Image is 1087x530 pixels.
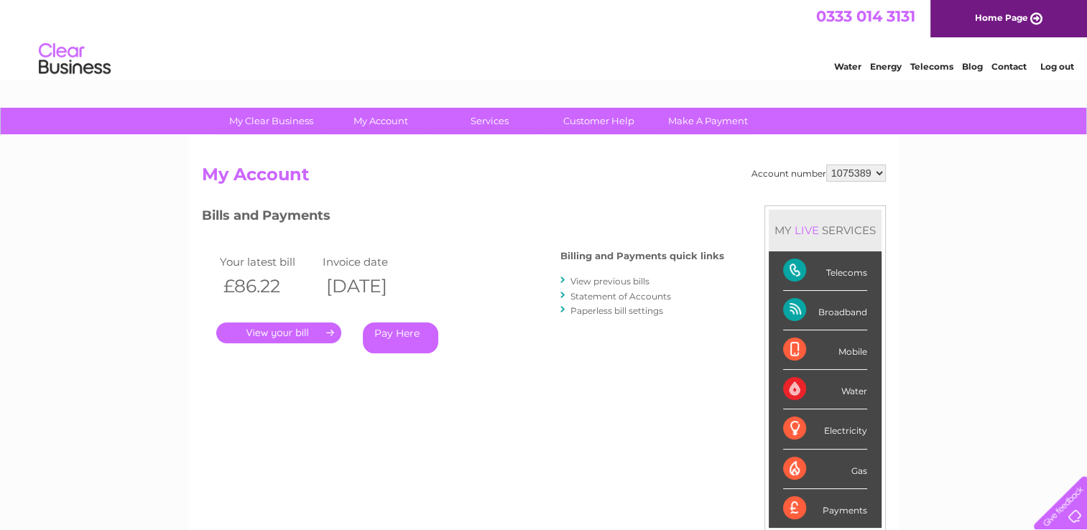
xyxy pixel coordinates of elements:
[321,108,440,134] a: My Account
[783,489,867,528] div: Payments
[1040,61,1073,72] a: Log out
[783,370,867,409] div: Water
[540,108,658,134] a: Customer Help
[783,330,867,370] div: Mobile
[319,271,422,301] th: [DATE]
[570,305,663,316] a: Paperless bill settings
[202,205,724,231] h3: Bills and Payments
[212,108,330,134] a: My Clear Business
[560,251,724,261] h4: Billing and Payments quick links
[205,8,884,70] div: Clear Business is a trading name of Verastar Limited (registered in [GEOGRAPHIC_DATA] No. 3667643...
[319,252,422,271] td: Invoice date
[962,61,983,72] a: Blog
[816,7,915,25] a: 0333 014 3131
[783,291,867,330] div: Broadband
[910,61,953,72] a: Telecoms
[792,223,822,237] div: LIVE
[870,61,902,72] a: Energy
[783,251,867,291] div: Telecoms
[216,322,341,343] a: .
[38,37,111,81] img: logo.png
[783,450,867,489] div: Gas
[991,61,1027,72] a: Contact
[430,108,549,134] a: Services
[649,108,767,134] a: Make A Payment
[769,210,882,251] div: MY SERVICES
[202,164,886,192] h2: My Account
[570,276,649,287] a: View previous bills
[834,61,861,72] a: Water
[216,271,320,301] th: £86.22
[363,322,438,353] a: Pay Here
[216,252,320,271] td: Your latest bill
[570,291,671,302] a: Statement of Accounts
[751,164,886,182] div: Account number
[783,409,867,449] div: Electricity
